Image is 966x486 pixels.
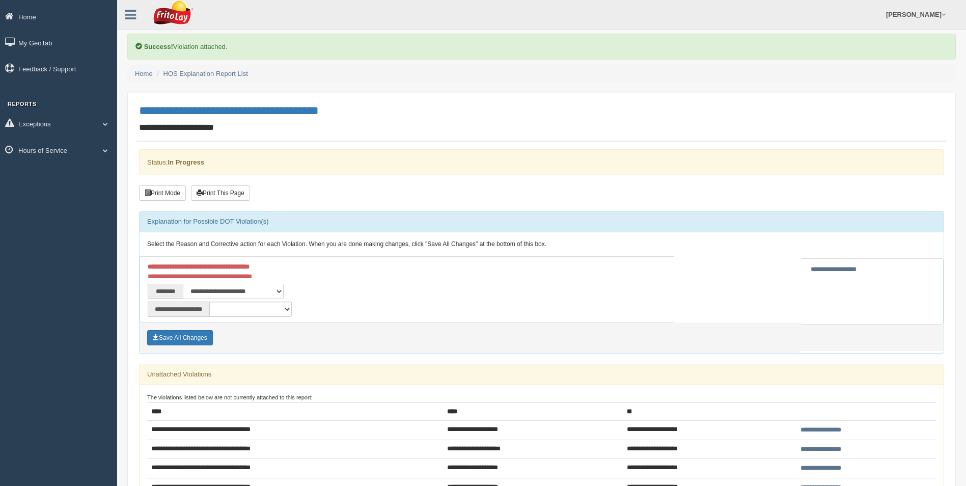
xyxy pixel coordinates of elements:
b: Success! [144,43,173,50]
a: Home [135,70,153,77]
div: Select the Reason and Corrective action for each Violation. When you are done making changes, cli... [140,232,944,257]
button: Print This Page [191,185,250,201]
strong: In Progress [168,158,204,166]
div: Violation attached. [127,34,956,60]
button: Print Mode [139,185,186,201]
a: HOS Explanation Report List [163,70,248,77]
div: Explanation for Possible DOT Violation(s) [140,211,944,232]
small: The violations listed below are not currently attached to this report: [147,394,313,400]
div: Status: [139,149,944,175]
div: Unattached Violations [140,364,944,385]
button: Save [147,330,213,345]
